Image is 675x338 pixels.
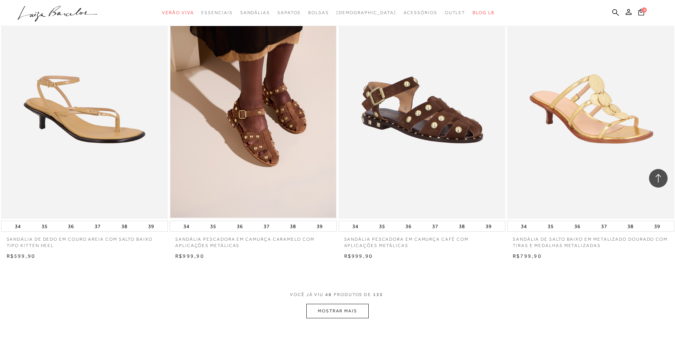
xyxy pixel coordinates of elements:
[652,221,662,231] button: 39
[288,221,298,231] button: 38
[513,253,542,259] span: R$799,90
[13,221,23,231] button: 34
[457,221,467,231] button: 38
[344,253,373,259] span: R$999,90
[519,221,529,231] button: 34
[181,221,192,231] button: 34
[430,221,440,231] button: 37
[314,221,325,231] button: 39
[290,292,385,297] span: VOCÊ JÁ VIU PRODUTOS DE
[483,221,494,231] button: 39
[201,10,232,15] span: Essenciais
[261,221,272,231] button: 37
[404,10,437,15] span: Acessórios
[336,10,396,15] span: [DEMOGRAPHIC_DATA]
[162,6,194,20] a: categoryNavScreenReaderText
[572,221,583,231] button: 36
[473,10,494,15] span: BLOG LB
[39,221,50,231] button: 35
[625,221,636,231] button: 38
[599,221,609,231] button: 37
[308,6,329,20] a: categoryNavScreenReaderText
[235,221,245,231] button: 36
[473,6,494,20] a: BLOG LB
[445,6,466,20] a: categoryNavScreenReaderText
[119,221,130,231] button: 38
[240,6,270,20] a: categoryNavScreenReaderText
[308,10,329,15] span: Bolsas
[146,221,156,231] button: 39
[404,6,437,20] a: categoryNavScreenReaderText
[240,10,270,15] span: Sandálias
[92,221,103,231] button: 37
[403,221,414,231] button: 36
[325,292,332,297] span: 48
[208,221,218,231] button: 35
[377,221,387,231] button: 35
[642,7,647,13] span: 4
[201,6,232,20] a: categoryNavScreenReaderText
[350,221,361,231] button: 34
[336,6,396,20] a: noSubCategoriesText
[373,292,383,297] span: 135
[1,232,168,249] a: SANDÁLIA DE DEDO EM COURO AREIA COM SALTO BAIXO TIPO KITTEN HEEL
[170,232,337,249] a: SANDÁLIA PESCADORA EM CAMURÇA CARAMELO COM APLICAÇÕES METÁLICAS
[306,304,369,318] button: MOSTRAR MAIS
[277,6,301,20] a: categoryNavScreenReaderText
[277,10,301,15] span: Sapatos
[545,221,556,231] button: 35
[66,221,76,231] button: 36
[507,232,674,249] a: SANDÁLIA DE SALTO BAIXO EM METALIZADO DOURADO COM TIRAS E MEDALHAS METALIZADAS
[636,8,646,18] button: 4
[445,10,466,15] span: Outlet
[7,253,36,259] span: R$599,90
[339,232,506,249] a: SANDÁLIA PESCADORA EM CAMURÇA CAFÉ COM APLICAÇÕES METÁLICAS
[162,10,194,15] span: Verão Viva
[175,253,204,259] span: R$999,90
